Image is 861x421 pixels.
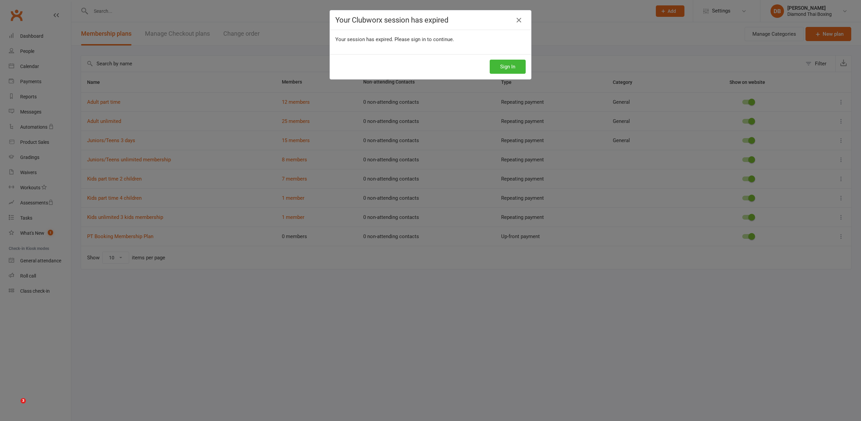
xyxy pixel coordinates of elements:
span: 3 [21,398,26,403]
span: Your session has expired. Please sign in to continue. [335,36,454,42]
iframe: Intercom live chat [7,398,23,414]
a: Close [514,15,524,26]
button: Sign In [490,60,526,74]
h4: Your Clubworx session has expired [335,16,526,24]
